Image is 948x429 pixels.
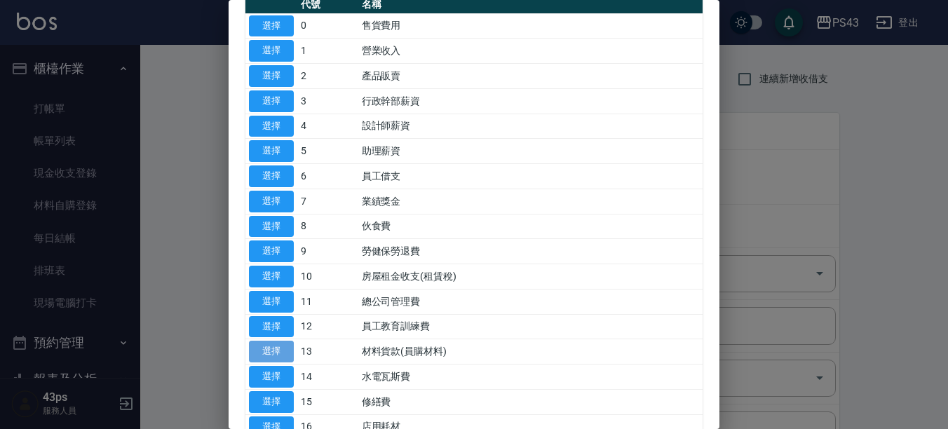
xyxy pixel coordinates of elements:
td: 產品販賣 [358,64,703,89]
td: 14 [297,365,358,390]
td: 總公司管理費 [358,289,703,314]
td: 房屋租金收支(租賃稅) [358,264,703,290]
button: 選擇 [249,316,294,338]
td: 6 [297,164,358,189]
td: 11 [297,289,358,314]
td: 5 [297,139,358,164]
td: 2 [297,64,358,89]
td: 設計師薪資 [358,114,703,139]
td: 業績獎金 [358,189,703,214]
button: 選擇 [249,341,294,362]
td: 0 [297,13,358,39]
td: 水電瓦斯費 [358,365,703,390]
td: 材料貨款(員購材料) [358,339,703,365]
td: 7 [297,189,358,214]
td: 售貨費用 [358,13,703,39]
button: 選擇 [249,116,294,137]
td: 8 [297,214,358,239]
td: 勞健保勞退費 [358,239,703,264]
td: 4 [297,114,358,139]
button: 選擇 [249,40,294,62]
td: 3 [297,88,358,114]
td: 營業收入 [358,39,703,64]
button: 選擇 [249,15,294,37]
td: 10 [297,264,358,290]
button: 選擇 [249,191,294,212]
td: 12 [297,314,358,339]
td: 員工教育訓練費 [358,314,703,339]
button: 選擇 [249,240,294,262]
button: 選擇 [249,266,294,287]
td: 員工借支 [358,164,703,189]
td: 伙食費 [358,214,703,239]
button: 選擇 [249,65,294,87]
td: 助理薪資 [358,139,703,164]
button: 選擇 [249,391,294,413]
td: 行政幹部薪資 [358,88,703,114]
td: 9 [297,239,358,264]
td: 1 [297,39,358,64]
td: 13 [297,339,358,365]
td: 15 [297,389,358,414]
td: 修繕費 [358,389,703,414]
button: 選擇 [249,291,294,313]
button: 選擇 [249,140,294,162]
button: 選擇 [249,366,294,388]
button: 選擇 [249,165,294,187]
button: 選擇 [249,216,294,238]
button: 選擇 [249,90,294,112]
